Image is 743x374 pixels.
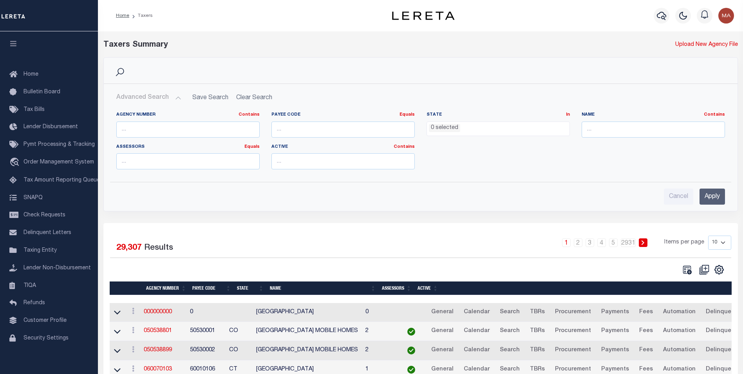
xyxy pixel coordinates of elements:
td: 2 [362,341,398,360]
img: check-icon-green.svg [407,366,415,374]
a: Payments [598,344,633,357]
th: Active: activate to sort column ascending [414,281,441,295]
a: Payments [598,325,633,338]
a: 3 [586,238,594,247]
th: Assessors: activate to sort column ascending [379,281,414,295]
input: Apply [700,189,725,205]
a: 050538801 [144,328,172,334]
a: Automation [660,306,699,319]
a: Upload New Agency File [675,41,738,49]
span: Security Settings [24,336,69,341]
button: Advanced Search [116,90,181,105]
span: Items per page [664,238,704,247]
a: Fees [636,344,656,357]
a: Payments [598,306,633,319]
a: TBRs [526,344,548,357]
span: Check Requests [24,212,65,218]
td: 0 [187,303,226,322]
a: 2931 [621,238,636,247]
td: [GEOGRAPHIC_DATA] [253,303,362,322]
a: Contains [704,113,725,117]
td: 2 [362,322,398,341]
a: 060070103 [144,367,172,372]
th: Payee Code: activate to sort column ascending [189,281,234,295]
input: ... [116,153,260,169]
label: State [427,112,570,118]
a: TBRs [526,306,548,319]
td: [GEOGRAPHIC_DATA] MOBILE HOMES [253,322,362,341]
a: Home [116,13,129,18]
img: logo-dark.svg [392,11,455,20]
a: Calendar [460,325,493,338]
td: CO [226,341,253,360]
span: Lender Non-Disbursement [24,265,91,271]
span: Order Management System [24,160,94,165]
a: General [428,325,457,338]
span: Home [24,72,38,77]
input: ... [271,122,415,138]
a: Automation [660,325,699,338]
a: Procurement [551,306,595,319]
a: General [428,306,457,319]
label: Active [271,144,415,151]
a: TBRs [526,325,548,338]
a: Contains [394,145,415,149]
span: Tax Bills [24,107,45,113]
a: Procurement [551,344,595,357]
a: Search [496,306,523,319]
span: SNAPQ [24,195,43,200]
span: Refunds [24,300,45,306]
a: Contains [239,113,260,117]
a: 2 [574,238,582,247]
label: Results [144,242,173,254]
td: 0 [362,303,398,322]
td: 50530002 [187,341,226,360]
span: Tax Amount Reporting Queue [24,178,100,183]
span: Lender Disbursement [24,124,78,130]
a: In [566,113,570,117]
th: State: activate to sort column ascending [234,281,267,295]
a: Procurement [551,325,595,338]
a: Calendar [460,344,493,357]
th: Name: activate to sort column ascending [267,281,379,295]
a: Equals [244,145,260,149]
a: Calendar [460,306,493,319]
a: Fees [636,306,656,319]
input: ... [582,122,725,138]
li: 0 selected [429,124,460,133]
label: Name [582,112,725,118]
label: Assessors [116,144,260,151]
span: Customer Profile [24,318,67,323]
a: 050538899 [144,347,172,353]
a: 000000000 [144,309,172,315]
input: Cancel [664,189,693,205]
div: Taxers Summary [103,39,577,51]
span: Pymt Processing & Tracking [24,142,95,147]
img: svg+xml;base64,PHN2ZyB4bWxucz0iaHR0cDovL3d3dy53My5vcmcvMjAwMC9zdmciIHBvaW50ZXItZXZlbnRzPSJub25lIi... [718,8,734,24]
label: Payee Code [271,112,415,118]
span: Taxing Entity [24,248,57,253]
img: check-icon-green.svg [407,328,415,336]
a: 5 [609,238,618,247]
a: General [428,344,457,357]
td: 50530001 [187,322,226,341]
a: Search [496,325,523,338]
span: TIQA [24,283,36,288]
input: ... [271,153,415,169]
label: Agency Number [116,112,260,118]
td: CO [226,322,253,341]
li: Taxers [129,12,153,19]
img: check-icon-green.svg [407,347,415,354]
span: 29,307 [116,244,142,252]
input: ... [116,122,260,138]
i: travel_explore [9,158,22,168]
a: Equals [400,113,415,117]
span: Delinquent Letters [24,230,71,236]
a: Automation [660,344,699,357]
span: Bulletin Board [24,89,60,95]
a: Fees [636,325,656,338]
a: Search [496,344,523,357]
th: Agency Number: activate to sort column ascending [143,281,189,295]
a: 1 [562,238,571,247]
a: 4 [597,238,606,247]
